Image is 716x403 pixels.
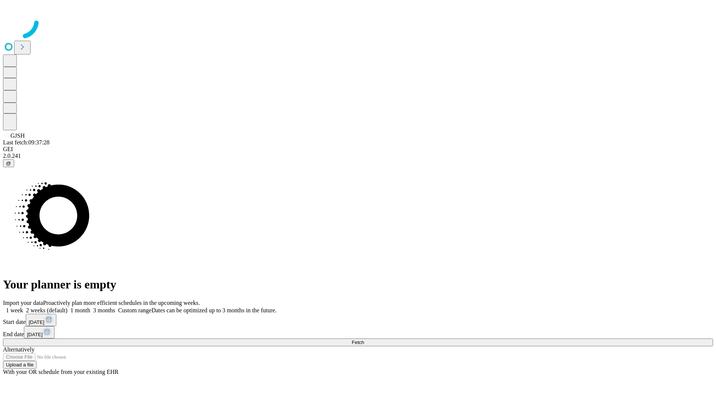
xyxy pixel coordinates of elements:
[10,132,25,139] span: GJSH
[118,307,151,313] span: Custom range
[151,307,276,313] span: Dates can be optimized up to 3 months in the future.
[6,160,11,166] span: @
[3,314,713,326] div: Start date
[70,307,90,313] span: 1 month
[6,307,23,313] span: 1 week
[93,307,115,313] span: 3 months
[3,139,50,146] span: Last fetch: 09:37:28
[352,340,364,345] span: Fetch
[3,153,713,159] div: 2.0.241
[3,300,43,306] span: Import your data
[3,278,713,291] h1: Your planner is empty
[3,146,713,153] div: GEI
[3,159,14,167] button: @
[3,369,119,375] span: With your OR schedule from your existing EHR
[29,319,44,325] span: [DATE]
[27,332,43,337] span: [DATE]
[43,300,200,306] span: Proactively plan more efficient schedules in the upcoming weeks.
[24,326,54,338] button: [DATE]
[3,346,34,353] span: Alternatively
[3,326,713,338] div: End date
[26,307,67,313] span: 2 weeks (default)
[3,338,713,346] button: Fetch
[3,361,37,369] button: Upload a file
[26,314,56,326] button: [DATE]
